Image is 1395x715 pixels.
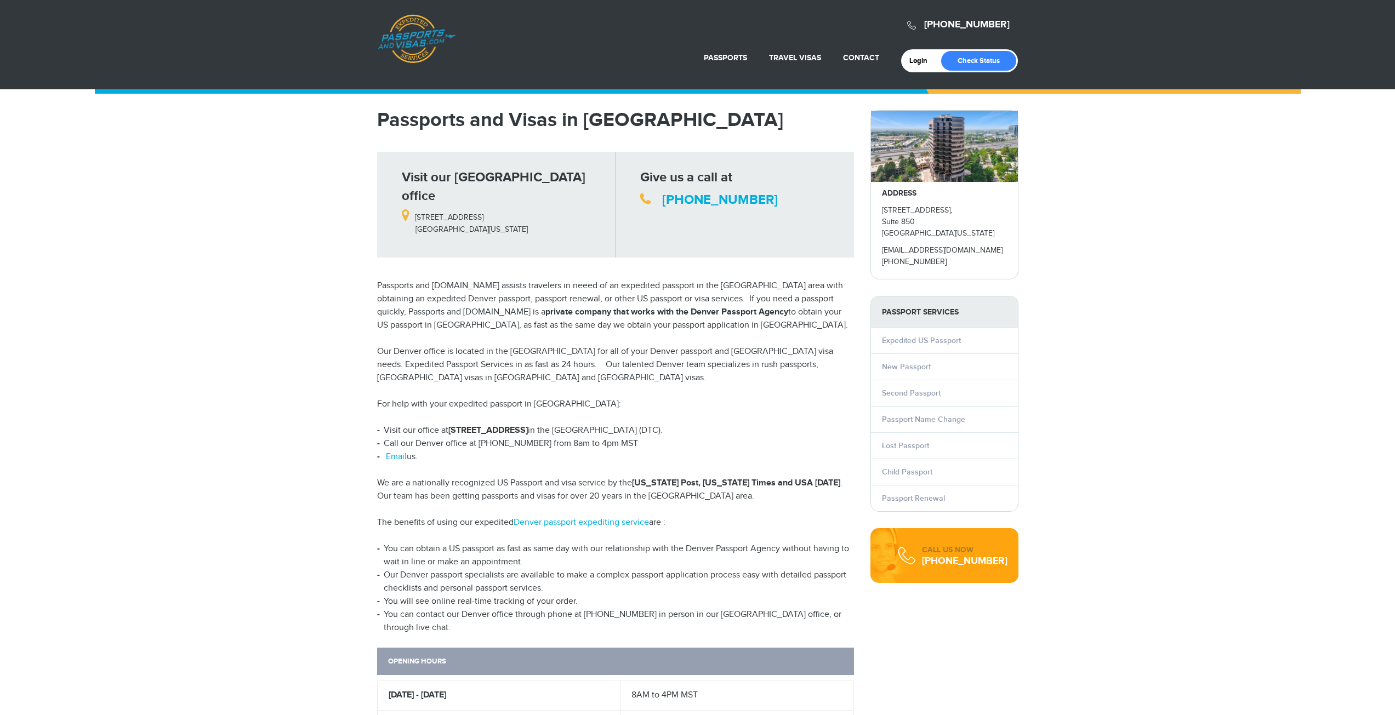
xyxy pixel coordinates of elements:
[377,542,854,569] li: You can obtain a US passport as fast as same day with our relationship with the Denver Passport A...
[377,450,854,464] li: us.
[922,556,1007,567] div: [PHONE_NUMBER]
[882,205,1007,239] p: [STREET_ADDRESS], Suite 850 [GEOGRAPHIC_DATA][US_STATE]
[882,415,965,424] a: Passport Name Change
[377,424,854,437] li: Visit our office at in the [GEOGRAPHIC_DATA] (DTC).
[882,362,931,371] a: New Passport
[377,398,854,411] p: For help with your expedited passport in [GEOGRAPHIC_DATA]:
[377,437,854,450] li: Call our Denver office at [PHONE_NUMBER] from 8am to 4pm MST
[909,56,935,65] a: Login
[882,256,1007,268] p: [PHONE_NUMBER]
[377,648,620,680] th: OPENING HOURS
[924,19,1010,31] a: [PHONE_NUMBER]
[377,608,854,634] li: You can contact our Denver office through phone at [PHONE_NUMBER] in person in our [GEOGRAPHIC_DA...
[922,545,1007,556] div: CALL US NOW
[377,595,854,608] li: You will see online real-time tracking of your order.
[448,425,528,436] strong: [STREET_ADDRESS]
[882,188,916,198] strong: ADDRESS
[386,451,407,462] a: Email
[882,388,941,398] a: Second Passport
[402,205,607,235] p: [STREET_ADDRESS] [GEOGRAPHIC_DATA][US_STATE]
[632,478,840,488] strong: [US_STATE] Post, [US_STATE] Times and USA [DATE]
[377,345,854,385] p: Our Denver office is located in the [GEOGRAPHIC_DATA] for all of your Denver passport and [GEOGRA...
[662,192,778,208] a: [PHONE_NUMBER]
[514,517,649,528] a: Denver passport expediting service
[402,169,585,204] strong: Visit our [GEOGRAPHIC_DATA] office
[882,494,945,503] a: Passport Renewal
[882,441,929,450] a: Lost Passport
[704,53,747,62] a: Passports
[882,467,932,477] a: Child Passport
[545,307,788,317] strong: private company that works with the Denver Passport Agency
[377,516,854,529] p: The benefits of using our expedited are :
[377,477,854,503] p: We are a nationally recognized US Passport and visa service by the . Our team has been getting pa...
[377,110,854,130] h1: Passports and Visas in [GEOGRAPHIC_DATA]
[378,14,455,64] a: Passports & [DOMAIN_NAME]
[620,680,854,710] td: 8AM to 4PM MST
[640,169,732,185] strong: Give us a call at
[377,569,854,595] li: Our Denver passport specialists are available to make a complex passport application process easy...
[871,111,1018,182] img: passportsandvisas_denver_5251_dtc_parkway_-_28de80_-_029b8f063c7946511503b0bb3931d518761db640.jpg
[843,53,879,62] a: Contact
[871,296,1018,328] strong: PASSPORT SERVICES
[882,336,961,345] a: Expedited US Passport
[882,246,1003,255] a: [EMAIL_ADDRESS][DOMAIN_NAME]
[389,690,446,700] strong: [DATE] - [DATE]
[769,53,821,62] a: Travel Visas
[941,51,1016,71] a: Check Status
[377,279,854,332] p: Passports and [DOMAIN_NAME] assists travelers in neeed of an expedited passport in the [GEOGRAPHI...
